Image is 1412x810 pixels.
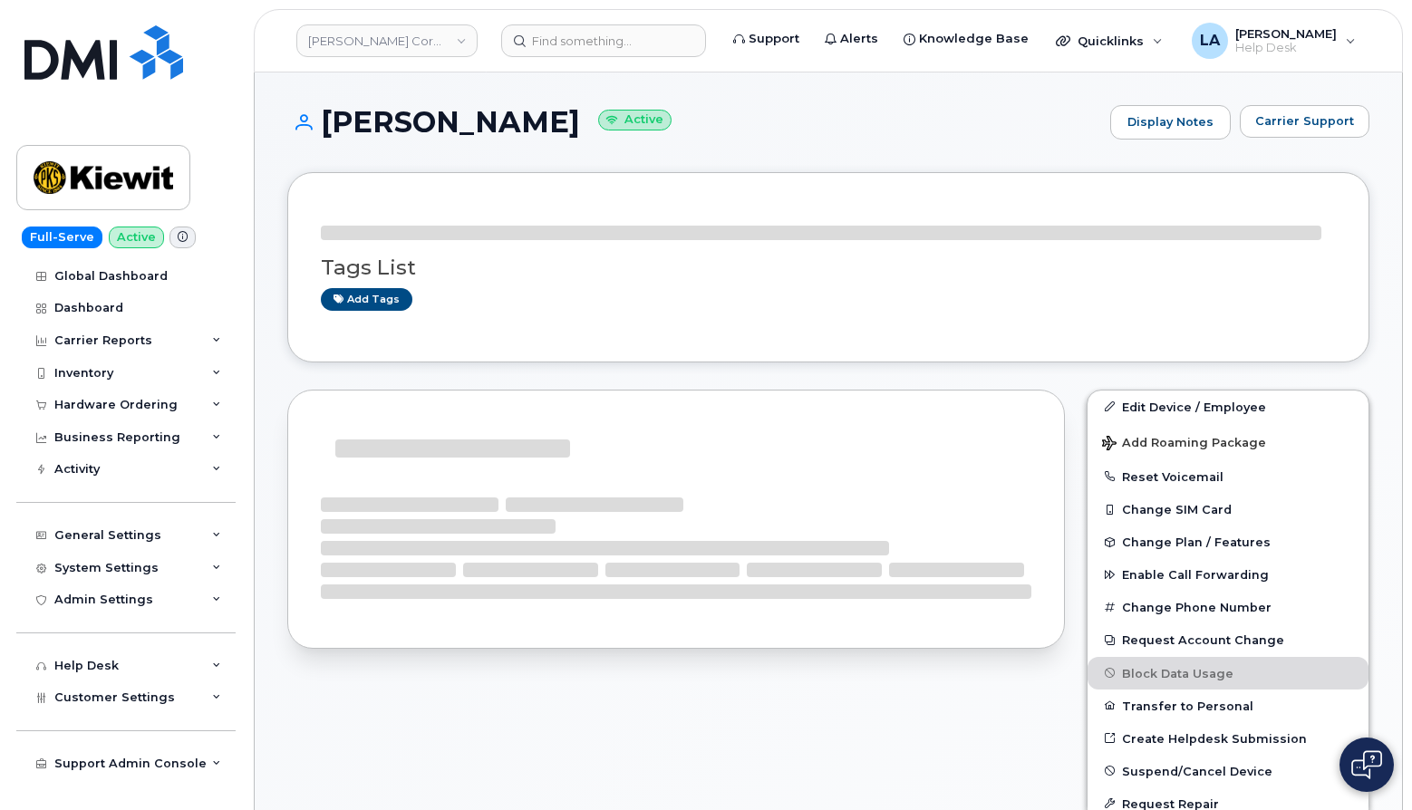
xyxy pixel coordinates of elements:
[1088,591,1368,623] button: Change Phone Number
[1088,657,1368,689] button: Block Data Usage
[1088,623,1368,656] button: Request Account Change
[287,106,1101,138] h1: [PERSON_NAME]
[1351,750,1382,779] img: Open chat
[1088,493,1368,526] button: Change SIM Card
[1122,764,1272,777] span: Suspend/Cancel Device
[1240,105,1369,138] button: Carrier Support
[1122,535,1271,549] span: Change Plan / Features
[321,256,1336,279] h3: Tags List
[1088,526,1368,558] button: Change Plan / Features
[1088,460,1368,493] button: Reset Voicemail
[1122,568,1269,582] span: Enable Call Forwarding
[1088,558,1368,591] button: Enable Call Forwarding
[1088,391,1368,423] a: Edit Device / Employee
[1088,689,1368,722] button: Transfer to Personal
[321,288,412,311] a: Add tags
[1102,436,1266,453] span: Add Roaming Package
[1255,112,1354,130] span: Carrier Support
[1110,105,1231,140] a: Display Notes
[1088,423,1368,460] button: Add Roaming Package
[598,110,672,130] small: Active
[1088,722,1368,755] a: Create Helpdesk Submission
[1088,755,1368,787] button: Suspend/Cancel Device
